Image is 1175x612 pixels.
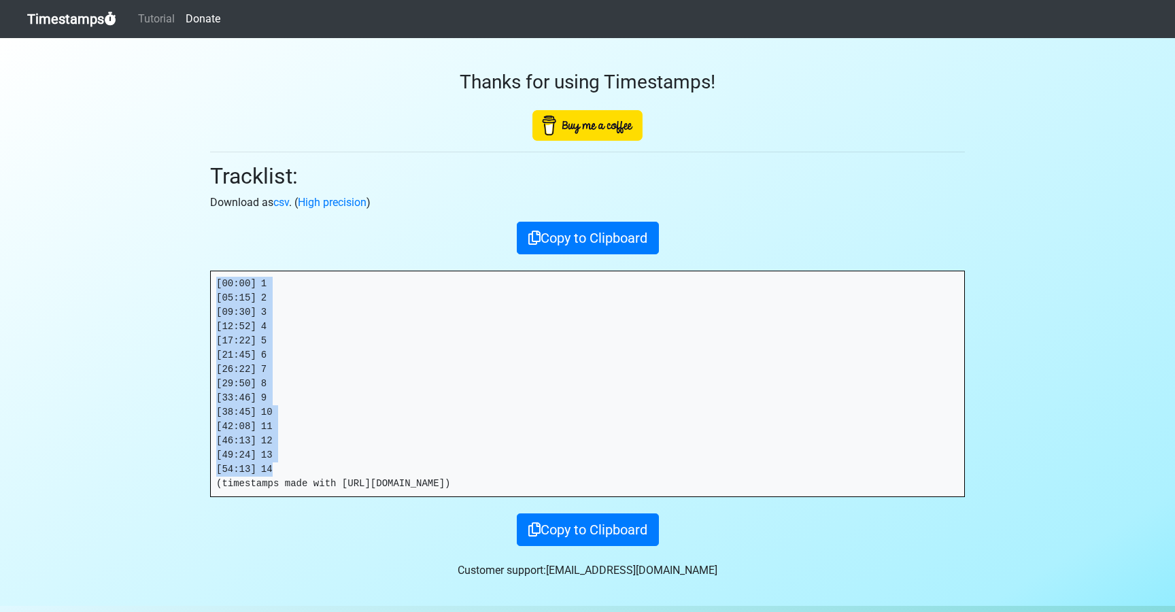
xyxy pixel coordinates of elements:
a: Timestamps [27,5,116,33]
a: csv [273,196,289,209]
button: Copy to Clipboard [517,513,659,546]
p: Download as . ( ) [210,194,965,211]
button: Copy to Clipboard [517,222,659,254]
pre: [00:00] 1 [05:15] 2 [09:30] 3 [12:52] 4 [17:22] 5 [21:45] 6 [26:22] 7 [29:50] 8 [33:46] 9 [38:45]... [211,271,964,496]
a: Tutorial [133,5,180,33]
h3: Thanks for using Timestamps! [210,71,965,94]
a: High precision [298,196,367,209]
a: Donate [180,5,226,33]
h2: Tracklist: [210,163,965,189]
img: Buy Me A Coffee [532,110,643,141]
